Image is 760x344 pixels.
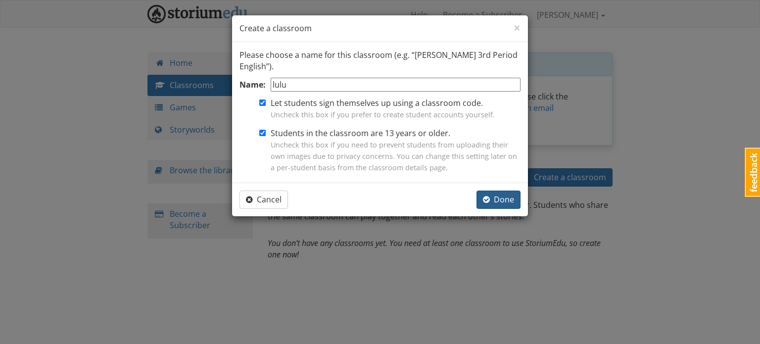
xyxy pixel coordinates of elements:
[239,79,266,91] label: Name:
[239,49,521,72] p: Please choose a name for this classroom (e.g. “[PERSON_NAME] 3rd Period English”).
[271,110,495,119] span: Uncheck this box if you prefer to create student accounts yourself.
[232,15,528,42] div: Create a classroom
[246,194,282,205] span: Cancel
[271,98,495,120] label: Let students sign themselves up using a classroom code.
[271,140,517,172] span: Uncheck this box if you need to prevent students from uploading their own images due to privacy c...
[483,194,514,205] span: Done
[514,19,521,36] span: ×
[476,191,521,209] button: Done
[271,128,521,173] label: Students in the classroom are 13 years or older.
[239,191,288,209] button: Cancel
